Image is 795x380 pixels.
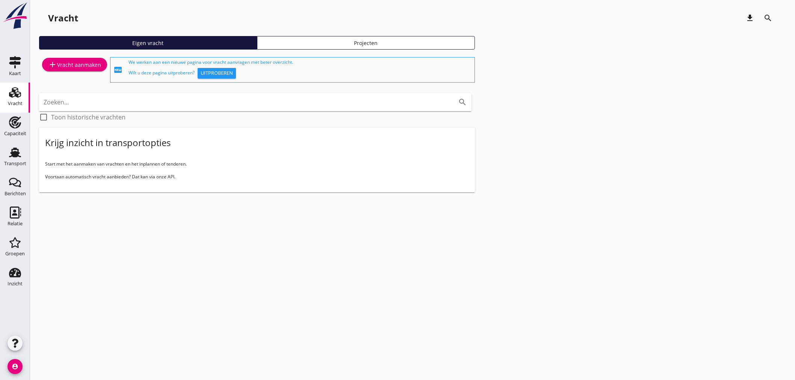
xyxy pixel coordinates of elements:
i: search [763,14,772,23]
img: logo-small.a267ee39.svg [2,2,29,30]
input: Zoeken... [44,96,446,108]
div: Eigen vracht [42,39,254,47]
a: Projecten [257,36,475,50]
i: account_circle [8,359,23,374]
a: Vracht aanmaken [42,58,107,71]
i: download [745,14,754,23]
div: Capaciteit [4,131,26,136]
i: fiber_new [113,65,122,74]
div: Transport [4,161,26,166]
i: search [458,98,467,107]
label: Toon historische vrachten [51,113,125,121]
div: Berichten [5,191,26,196]
button: Uitproberen [198,68,236,78]
div: Relatie [8,221,23,226]
p: Voortaan automatisch vracht aanbieden? Dat kan via onze API. [45,173,469,180]
div: Krijg inzicht in transportopties [45,137,171,149]
p: Start met het aanmaken van vrachten en het inplannen of tenderen. [45,161,469,167]
div: Vracht [8,101,23,106]
div: Kaart [9,71,21,76]
div: Vracht [48,12,78,24]
div: Projecten [260,39,472,47]
a: Eigen vracht [39,36,257,50]
div: Inzicht [8,281,23,286]
div: Groepen [5,251,25,256]
i: add [48,60,57,69]
div: Uitproberen [201,69,233,77]
div: Vracht aanmaken [48,60,101,69]
div: We werken aan een nieuwe pagina voor vracht aanvragen met beter overzicht. Wilt u deze pagina uit... [128,59,472,81]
